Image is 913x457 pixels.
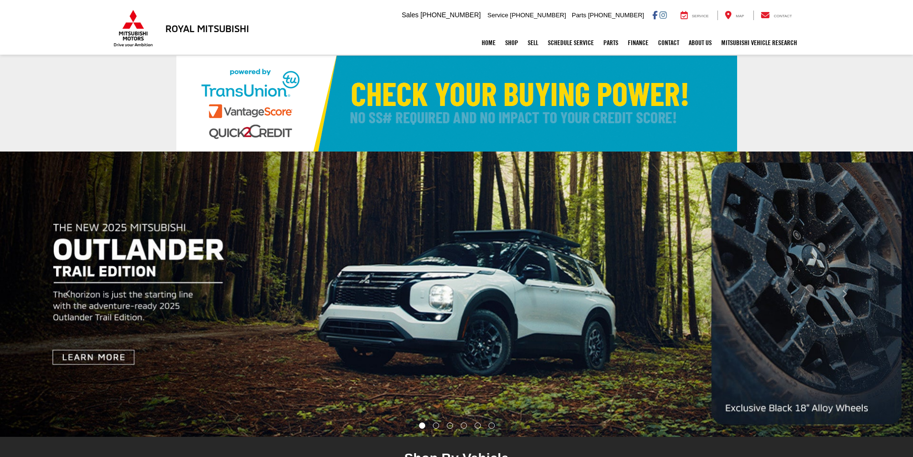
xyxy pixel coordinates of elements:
span: [PHONE_NUMBER] [510,12,566,19]
a: Contact [653,31,684,55]
img: Check Your Buying Power [176,56,737,152]
a: Instagram: Click to visit our Instagram page [659,11,667,19]
span: Service [692,14,709,18]
a: Service [673,11,716,20]
a: Facebook: Click to visit our Facebook page [652,11,658,19]
li: Go to slide number 5. [474,422,481,429]
li: Go to slide number 6. [488,422,495,429]
span: Contact [774,14,792,18]
button: Click to view next picture. [776,171,913,418]
span: Parts [572,12,586,19]
span: [PHONE_NUMBER] [588,12,644,19]
li: Go to slide number 3. [447,422,453,429]
img: Mitsubishi [112,10,155,47]
a: Map [717,11,751,20]
a: Schedule Service: Opens in a new tab [543,31,599,55]
a: Contact [753,11,799,20]
a: Mitsubishi Vehicle Research [717,31,802,55]
li: Go to slide number 2. [433,422,439,429]
li: Go to slide number 4. [461,422,467,429]
span: Sales [402,11,418,19]
h3: Royal Mitsubishi [165,23,249,34]
li: Go to slide number 1. [419,422,425,429]
a: Sell [523,31,543,55]
span: Map [736,14,744,18]
a: Finance [623,31,653,55]
span: Service [487,12,508,19]
span: [PHONE_NUMBER] [420,11,481,19]
a: Shop [500,31,523,55]
a: Parts: Opens in a new tab [599,31,623,55]
a: About Us [684,31,717,55]
a: Home [477,31,500,55]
